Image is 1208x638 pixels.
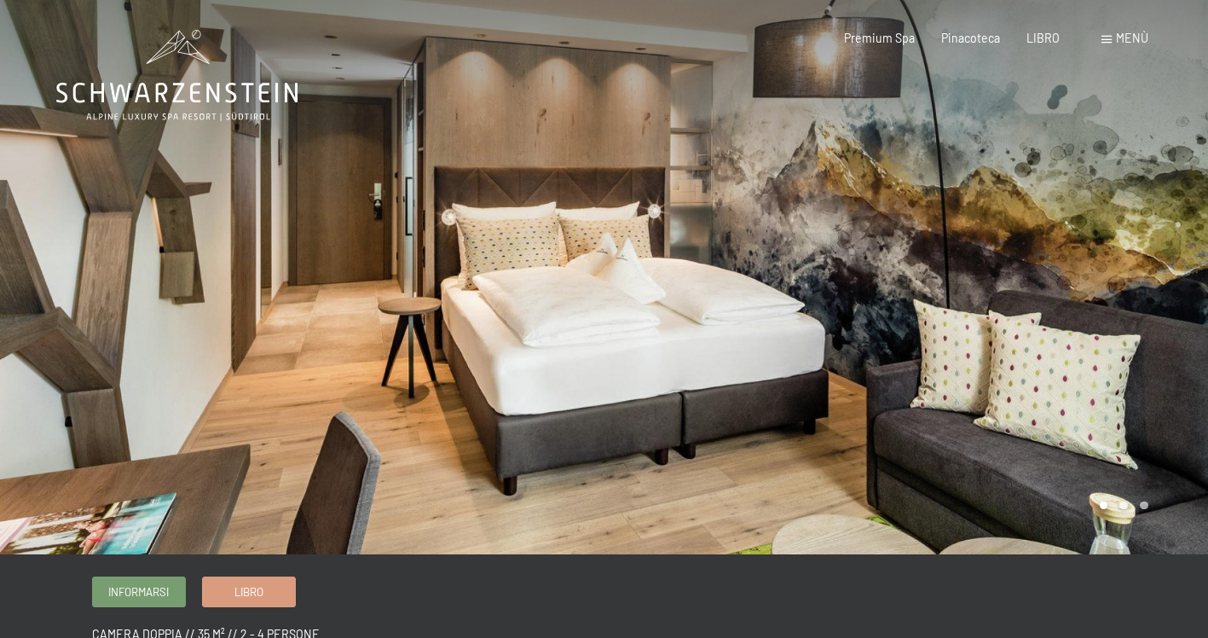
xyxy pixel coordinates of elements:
[108,584,169,600] span: Informarsi
[93,577,185,606] a: Informarsi
[1116,31,1148,45] span: Menù
[844,31,915,45] a: Premium Spa
[203,577,295,606] a: Libro
[941,31,1000,45] a: Pinacoteca
[234,584,263,600] span: Libro
[1026,31,1060,45] a: LIBRO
